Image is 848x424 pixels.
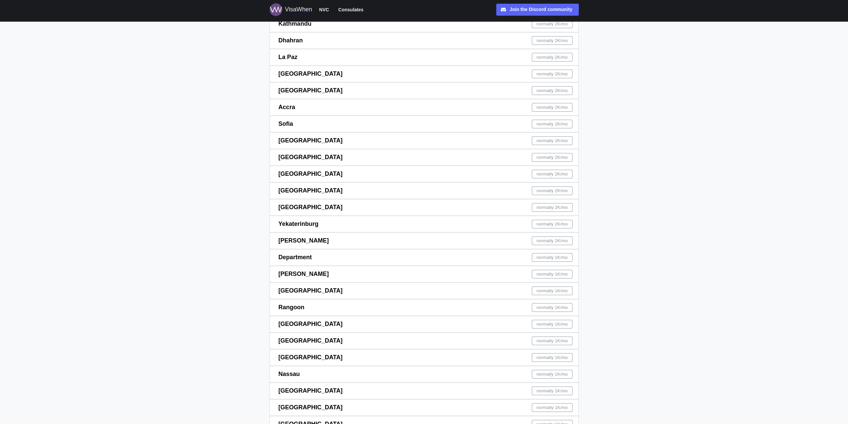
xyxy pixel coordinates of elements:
a: [GEOGRAPHIC_DATA]normally 2K/mo [270,182,579,199]
a: Rangoonnormally 1K/mo [270,299,579,316]
span: normally 2K /mo [536,187,568,195]
span: normally 2K /mo [536,53,568,61]
span: normally 1K /mo [536,387,568,395]
a: [GEOGRAPHIC_DATA]normally 1K/mo [270,316,579,333]
a: Dhahrannormally 2K/mo [270,32,579,49]
a: [PERSON_NAME]normally 1K/mo [270,266,579,283]
span: normally 2K /mo [536,170,568,178]
span: [GEOGRAPHIC_DATA] [279,404,343,411]
a: [GEOGRAPHIC_DATA]normally 1K/mo [270,283,579,299]
a: [GEOGRAPHIC_DATA]normally 2K/mo [270,66,579,82]
span: [GEOGRAPHIC_DATA] [279,287,343,294]
span: normally 2K /mo [536,153,568,161]
a: [PERSON_NAME]normally 2K/mo [270,233,579,249]
span: Accra [279,104,295,110]
span: normally 1K /mo [536,254,568,262]
span: La Paz [279,54,298,60]
span: Kathmandu [279,20,312,27]
span: normally 1K /mo [536,320,568,328]
span: Nassau [279,371,300,377]
span: [GEOGRAPHIC_DATA] [279,354,343,361]
span: [GEOGRAPHIC_DATA] [279,337,343,344]
a: [GEOGRAPHIC_DATA]normally 2K/mo [270,82,579,99]
span: [GEOGRAPHIC_DATA] [279,137,343,144]
span: [GEOGRAPHIC_DATA] [279,387,343,394]
span: [PERSON_NAME] [279,271,329,277]
span: Dhahran [279,37,303,44]
span: normally 2K /mo [536,237,568,245]
span: normally 2K /mo [536,220,568,228]
a: [GEOGRAPHIC_DATA]normally 1K/mo [270,399,579,416]
span: normally 1K /mo [536,270,568,278]
span: normally 2K /mo [536,87,568,95]
a: [GEOGRAPHIC_DATA]normally 2K/mo [270,166,579,182]
div: Join the Discord community [509,6,572,13]
span: [PERSON_NAME] [279,237,329,244]
button: Consulates [335,5,366,14]
span: [GEOGRAPHIC_DATA] [279,154,343,160]
a: [GEOGRAPHIC_DATA]normally 1K/mo [270,383,579,399]
span: normally 2K /mo [536,70,568,78]
a: Nassaunormally 1K/mo [270,366,579,383]
span: Department [279,254,312,261]
a: [GEOGRAPHIC_DATA]normally 1K/mo [270,333,579,349]
span: normally 2K /mo [536,37,568,45]
img: Logo for VisaWhen [270,3,282,16]
span: normally 1K /mo [536,404,568,412]
a: [GEOGRAPHIC_DATA]normally 2K/mo [270,132,579,149]
a: [GEOGRAPHIC_DATA]normally 1K/mo [270,349,579,366]
a: Yekaterinburgnormally 2K/mo [270,216,579,233]
a: Accranormally 2K/mo [270,99,579,116]
span: normally 2K /mo [536,203,568,211]
span: normally 1K /mo [536,304,568,312]
span: Consulates [338,6,363,14]
span: [GEOGRAPHIC_DATA] [279,70,343,77]
span: [GEOGRAPHIC_DATA] [279,187,343,194]
button: NVC [316,5,332,14]
span: normally 1K /mo [536,370,568,378]
span: normally 2K /mo [536,103,568,111]
span: [GEOGRAPHIC_DATA] [279,170,343,177]
div: VisaWhen [285,5,312,14]
span: normally 1K /mo [536,354,568,362]
a: [GEOGRAPHIC_DATA]normally 2K/mo [270,199,579,216]
a: Join the Discord community [496,4,579,16]
span: [GEOGRAPHIC_DATA] [279,204,343,210]
span: normally 2K /mo [536,20,568,28]
span: normally 1K /mo [536,337,568,345]
span: [GEOGRAPHIC_DATA] [279,87,343,94]
span: Rangoon [279,304,305,311]
a: Sofianormally 2K/mo [270,116,579,132]
span: [GEOGRAPHIC_DATA] [279,321,343,327]
a: Kathmandunormally 2K/mo [270,16,579,32]
span: normally 2K /mo [536,120,568,128]
span: Yekaterinburg [279,221,319,227]
span: NVC [319,6,329,14]
span: normally 1K /mo [536,287,568,295]
a: Logo for VisaWhen VisaWhen [270,3,312,16]
a: [GEOGRAPHIC_DATA]normally 2K/mo [270,149,579,166]
a: La Paznormally 2K/mo [270,49,579,66]
span: normally 2K /mo [536,137,568,145]
span: Sofia [279,120,293,127]
a: Departmentnormally 1K/mo [270,249,579,266]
